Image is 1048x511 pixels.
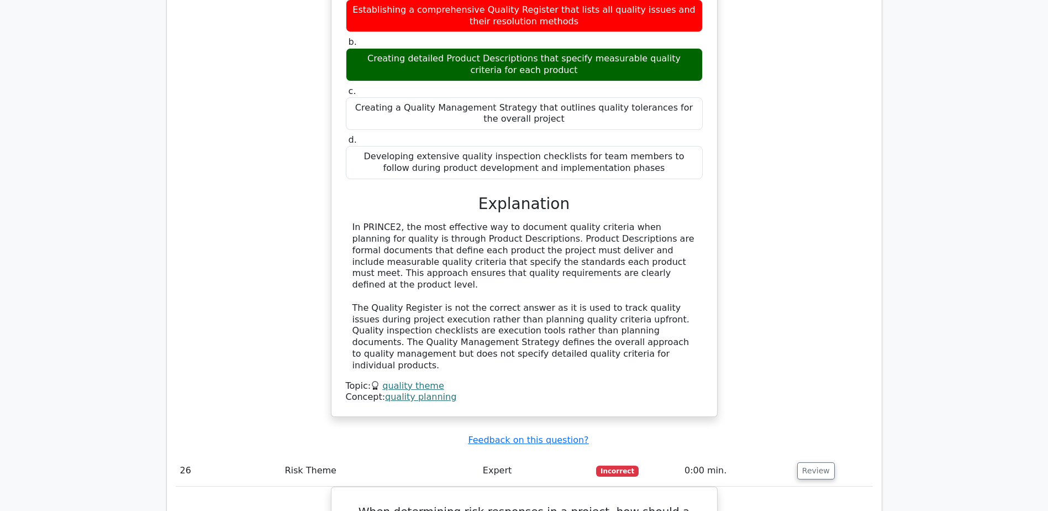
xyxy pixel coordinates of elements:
button: Review [797,462,835,479]
td: Risk Theme [280,455,478,487]
div: Developing extensive quality inspection checklists for team members to follow during product deve... [346,146,703,179]
div: Creating detailed Product Descriptions that specify measurable quality criteria for each product [346,48,703,81]
a: quality theme [382,380,444,391]
td: 0:00 min. [680,455,793,487]
span: b. [349,36,357,47]
div: In PRINCE2, the most effective way to document quality criteria when planning for quality is thro... [352,222,696,371]
h3: Explanation [352,195,696,213]
div: Topic: [346,380,703,392]
td: 26 [176,455,281,487]
span: Incorrect [596,466,639,477]
a: Feedback on this question? [468,435,588,445]
td: Expert [478,455,592,487]
a: quality planning [385,392,456,402]
span: c. [349,86,356,96]
span: d. [349,134,357,145]
div: Creating a Quality Management Strategy that outlines quality tolerances for the overall project [346,97,703,131]
div: Concept: [346,392,703,403]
